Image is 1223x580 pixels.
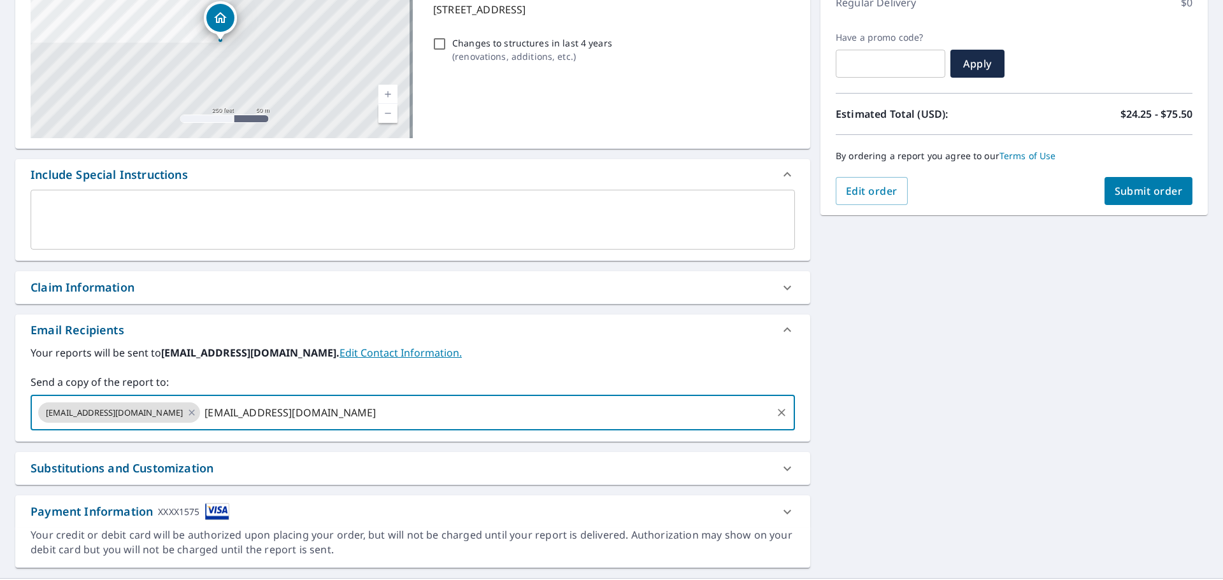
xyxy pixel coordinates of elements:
[340,346,462,360] a: EditContactInfo
[433,2,790,17] p: [STREET_ADDRESS]
[836,177,908,205] button: Edit order
[452,50,612,63] p: ( renovations, additions, etc. )
[204,1,237,41] div: Dropped pin, building 1, Residential property, 2035 Leyden St Denver, CO 80207
[836,150,1192,162] p: By ordering a report you agree to our
[15,452,810,485] div: Substitutions and Customization
[773,404,790,421] button: Clear
[205,503,229,520] img: cardImage
[950,50,1005,78] button: Apply
[846,184,898,198] span: Edit order
[1120,106,1192,122] p: $24.25 - $75.50
[836,32,945,43] label: Have a promo code?
[15,315,810,345] div: Email Recipients
[31,460,213,477] div: Substitutions and Customization
[961,57,994,71] span: Apply
[15,159,810,190] div: Include Special Instructions
[158,503,199,520] div: XXXX1575
[1105,177,1193,205] button: Submit order
[452,36,612,50] p: Changes to structures in last 4 years
[15,495,810,528] div: Payment InformationXXXX1575cardImage
[1115,184,1183,198] span: Submit order
[31,374,795,390] label: Send a copy of the report to:
[31,166,188,183] div: Include Special Instructions
[38,407,190,419] span: [EMAIL_ADDRESS][DOMAIN_NAME]
[31,322,124,339] div: Email Recipients
[999,150,1056,162] a: Terms of Use
[31,279,134,296] div: Claim Information
[31,503,229,520] div: Payment Information
[31,345,795,360] label: Your reports will be sent to
[31,528,795,557] div: Your credit or debit card will be authorized upon placing your order, but will not be charged unt...
[15,271,810,304] div: Claim Information
[378,85,397,104] a: Current Level 17, Zoom In
[161,346,340,360] b: [EMAIL_ADDRESS][DOMAIN_NAME].
[38,402,200,423] div: [EMAIL_ADDRESS][DOMAIN_NAME]
[836,106,1014,122] p: Estimated Total (USD):
[378,104,397,123] a: Current Level 17, Zoom Out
